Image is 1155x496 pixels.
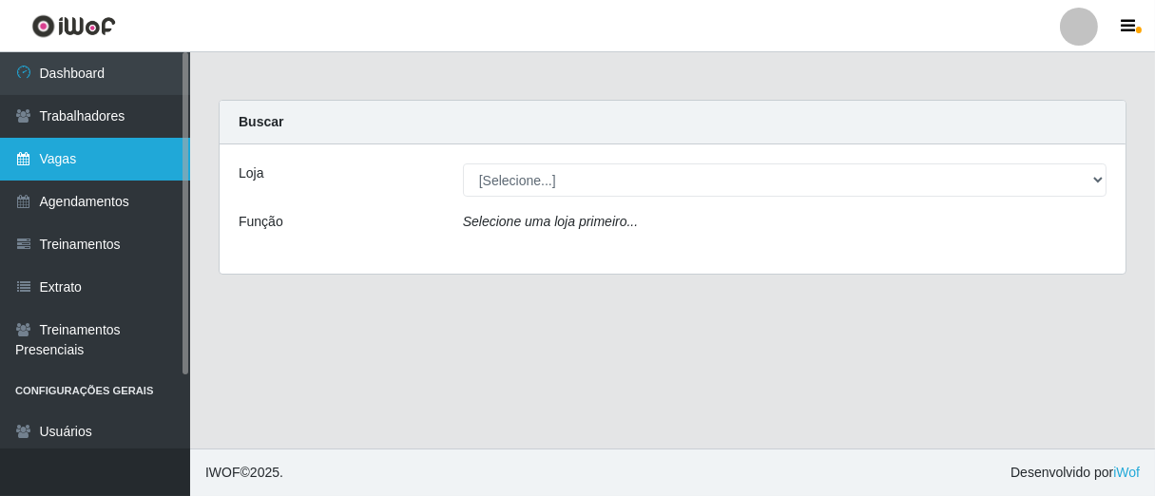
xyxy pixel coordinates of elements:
[463,214,638,229] i: Selecione uma loja primeiro...
[239,212,283,232] label: Função
[1011,463,1140,483] span: Desenvolvido por
[31,14,116,38] img: CoreUI Logo
[239,114,283,129] strong: Buscar
[239,163,263,183] label: Loja
[205,465,241,480] span: IWOF
[1113,465,1140,480] a: iWof
[205,463,283,483] span: © 2025 .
